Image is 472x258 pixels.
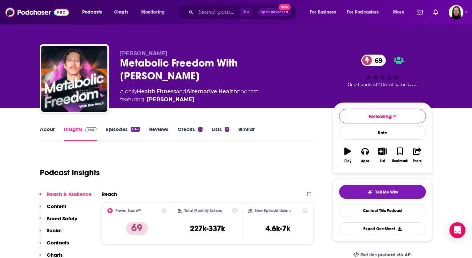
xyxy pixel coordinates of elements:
span: , [155,88,156,95]
p: Contacts [47,239,69,246]
img: tell me why sparkle [367,190,373,195]
p: Brand Safety [47,215,77,222]
a: 69 [361,55,386,66]
span: featuring [120,96,258,104]
div: Play [344,159,351,163]
button: Share [409,143,426,167]
button: open menu [343,7,388,18]
button: Export One-Sheet [339,222,426,235]
span: 69 [368,55,386,66]
span: Tell Me Why [375,190,398,195]
img: User Profile [449,5,463,20]
span: Get this podcast via API [360,252,412,258]
h2: Power Score™ [115,208,141,213]
span: For Podcasters [347,8,379,17]
div: A daily podcast [120,88,258,104]
p: Content [47,203,66,209]
span: Logged in as BevCat3 [449,5,463,20]
button: Play [339,143,356,167]
a: Show notifications dropdown [431,7,441,18]
span: Good podcast? Give it some love! [348,82,417,87]
span: Charts [114,8,128,17]
button: Show profile menu [449,5,463,20]
a: Show notifications dropdown [414,7,425,18]
div: 2 [225,127,229,132]
a: Episodes1143 [106,126,140,141]
button: open menu [78,7,110,18]
button: open menu [305,7,344,18]
a: Contact This Podcast [339,204,426,217]
div: Rate [339,126,426,140]
span: Monitoring [141,8,165,17]
button: Reach & Audience [39,191,91,203]
span: For Business [310,8,336,17]
img: Podchaser Pro [85,127,97,132]
p: Social [47,227,62,234]
img: Metabolic Freedom With Ben Azadi [41,46,107,112]
div: List [380,159,385,163]
button: open menu [388,7,413,18]
a: Fitness [156,88,176,95]
div: 69Good podcast? Give it some love! [333,50,432,92]
a: Charts [110,7,132,18]
a: Similar [238,126,255,141]
button: Following [339,109,426,123]
button: Social [39,227,62,239]
span: More [393,8,404,17]
h2: New Episode Listens [255,208,291,213]
h1: Podcast Insights [40,168,100,178]
span: Following [369,113,392,119]
button: tell me why sparkleTell Me Why [339,185,426,199]
span: ⌘ K [240,8,252,17]
span: New [279,4,291,10]
h3: 4.6k-7k [265,224,290,234]
div: 1143 [131,127,140,132]
img: Podchaser - Follow, Share and Rate Podcasts [5,6,69,19]
a: Lists2 [212,126,229,141]
a: Credits5 [178,126,202,141]
button: List [374,143,391,167]
button: Brand Safety [39,215,77,228]
a: Alternative Health [186,88,237,95]
button: Open AdvancedNew [258,8,291,16]
span: Podcasts [82,8,102,17]
a: InsightsPodchaser Pro [64,126,97,141]
div: [PERSON_NAME] [147,96,194,104]
span: and [176,88,186,95]
button: Contacts [39,239,69,252]
div: Search podcasts, credits, & more... [184,5,303,20]
button: Bookmark [391,143,408,167]
p: 69 [126,222,148,235]
span: [PERSON_NAME] [120,50,167,57]
button: Content [39,203,66,215]
p: Reach & Audience [47,191,91,197]
button: Apps [356,143,374,167]
input: Search podcasts, credits, & more... [196,7,240,18]
div: Open Intercom Messenger [449,222,465,238]
a: Health [137,88,155,95]
a: Reviews [149,126,168,141]
a: About [40,126,55,141]
div: Apps [361,159,370,163]
span: Open Advanced [261,11,288,14]
button: open menu [137,7,173,18]
h2: Reach [102,191,117,197]
p: Charts [47,252,63,258]
h3: 227k-337k [190,224,225,234]
h2: Total Monthly Listens [184,208,222,213]
div: Bookmark [392,159,408,163]
div: 5 [198,127,202,132]
div: Share [413,159,422,163]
